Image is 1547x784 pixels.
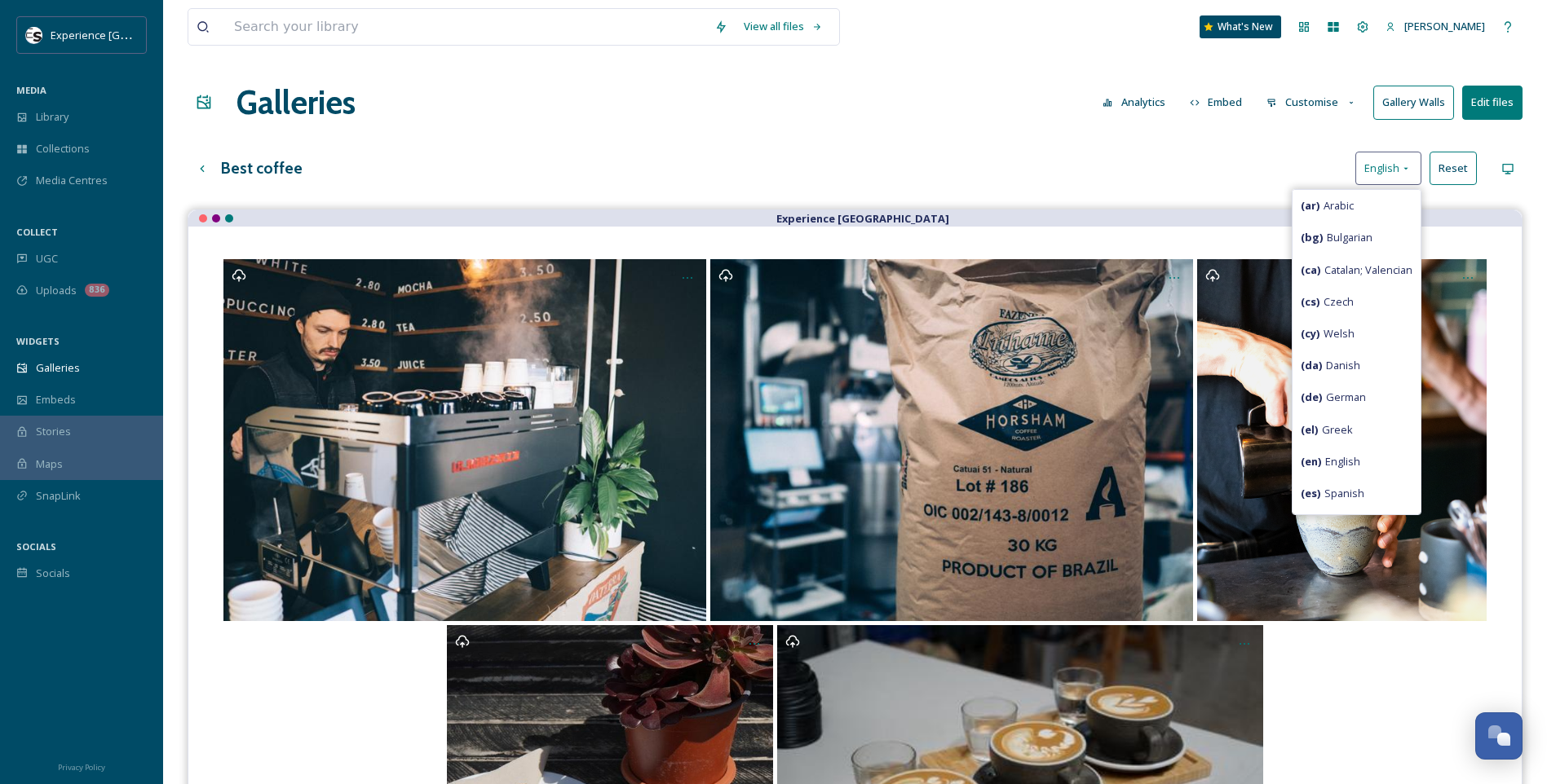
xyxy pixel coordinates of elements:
strong: ( cs ) [1301,294,1319,309]
span: English [1364,161,1399,176]
span: Embeds [36,392,76,407]
span: Privacy Policy [58,762,105,773]
strong: ( bg ) [1301,230,1323,244]
strong: Experience [GEOGRAPHIC_DATA] [776,211,949,226]
span: Galleries [36,360,80,376]
button: Gallery Walls [1373,86,1454,119]
button: Reset [1430,152,1477,185]
button: Customise [1258,86,1365,118]
span: Czech [1301,294,1354,310]
strong: ( de ) [1301,390,1322,404]
strong: ( cy ) [1301,326,1319,341]
div: 836 [85,284,109,297]
span: English [1301,454,1360,469]
span: Arabic [1301,198,1354,214]
img: WSCC%20ES%20Socials%20Icon%20-%20Secondary%20-%20Black.jpg [26,27,42,43]
strong: ( el ) [1301,422,1318,437]
button: Analytics [1094,86,1174,118]
a: Opens media popup. Media description: Horsham Coffee Roaster (2).jpg. [222,259,709,621]
span: Experience [GEOGRAPHIC_DATA] [51,27,212,42]
span: Stories [36,424,71,439]
strong: ( es ) [1301,486,1320,500]
span: Maps [36,456,63,472]
span: Welsh [1301,326,1355,341]
a: Opens media popup. Media description: Horsham Coffee Roaster.png. [1195,259,1488,621]
span: SnapLink [36,488,81,504]
button: Edit files [1462,86,1523,119]
span: Uploads [36,283,77,298]
span: Collections [36,141,90,156]
a: Galleries [236,78,356,127]
strong: ( ar ) [1301,198,1319,213]
a: Privacy Policy [58,756,105,776]
span: MEDIA [16,84,46,96]
a: [PERSON_NAME] [1377,11,1493,42]
span: COLLECT [16,226,58,238]
span: Socials [36,566,70,581]
span: Library [36,109,69,125]
span: Media Centres [36,173,108,188]
a: View all files [736,11,831,42]
span: UGC [36,251,58,266]
span: WIDGETS [16,335,60,347]
span: Greek [1301,422,1353,438]
span: Spanish [1301,486,1364,501]
span: Catalan; Valencian [1301,262,1412,278]
span: SOCIALS [16,540,56,553]
strong: ( ca ) [1301,262,1320,277]
h3: Best coffee [221,156,303,180]
strong: ( en ) [1301,454,1321,469]
span: Danish [1301,358,1360,373]
span: [PERSON_NAME] [1404,19,1485,33]
button: Open Chat [1475,712,1523,760]
button: Embed [1182,86,1251,118]
input: Search your library [226,9,706,45]
span: German [1301,390,1366,405]
span: Bulgarian [1301,230,1372,245]
strong: ( da ) [1301,358,1322,372]
a: Analytics [1094,86,1182,118]
a: What's New [1200,15,1281,38]
a: Opens media popup. Media description: Horsham Coffee Roaster (1).jpg. [708,259,1195,621]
